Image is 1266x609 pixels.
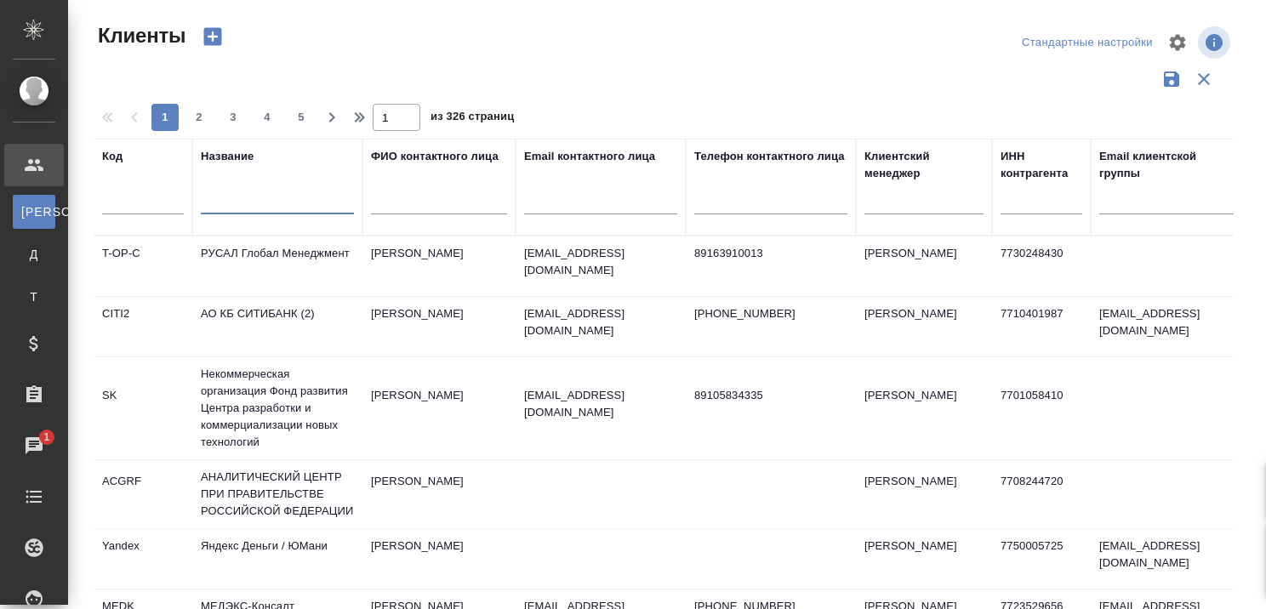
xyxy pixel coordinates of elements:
[192,529,362,589] td: Яндекс Деньги / ЮМани
[21,246,47,263] span: Д
[13,237,55,271] a: Д
[362,236,516,296] td: [PERSON_NAME]
[524,148,655,165] div: Email контактного лица
[13,195,55,229] a: [PERSON_NAME]
[431,106,514,131] span: из 326 страниц
[201,148,254,165] div: Название
[856,236,992,296] td: [PERSON_NAME]
[13,280,55,314] a: Т
[524,305,677,339] p: [EMAIL_ADDRESS][DOMAIN_NAME]
[33,429,60,446] span: 1
[220,104,247,131] button: 3
[185,104,213,131] button: 2
[1198,26,1234,59] span: Посмотреть информацию
[1099,148,1235,182] div: Email клиентской группы
[220,109,247,126] span: 3
[371,148,499,165] div: ФИО контактного лица
[254,104,281,131] button: 4
[192,22,233,51] button: Создать
[694,148,845,165] div: Телефон контактного лица
[21,288,47,305] span: Т
[362,297,516,356] td: [PERSON_NAME]
[694,387,847,404] p: 89105834335
[1091,297,1244,356] td: [EMAIL_ADDRESS][DOMAIN_NAME]
[94,236,192,296] td: T-OP-C
[694,305,847,322] p: [PHONE_NUMBER]
[94,464,192,524] td: ACGRF
[864,148,984,182] div: Клиентский менеджер
[192,357,362,459] td: Некоммерческая организация Фонд развития Центра разработки и коммерциализации новых технологий
[856,464,992,524] td: [PERSON_NAME]
[288,104,315,131] button: 5
[1155,63,1188,95] button: Сохранить фильтры
[362,464,516,524] td: [PERSON_NAME]
[856,529,992,589] td: [PERSON_NAME]
[94,297,192,356] td: CITI2
[288,109,315,126] span: 5
[94,378,192,438] td: SK
[362,378,516,438] td: [PERSON_NAME]
[254,109,281,126] span: 4
[185,109,213,126] span: 2
[1188,63,1220,95] button: Сбросить фильтры
[1001,148,1082,182] div: ИНН контрагента
[4,424,64,467] a: 1
[192,460,362,528] td: АНАЛИТИЧЕСКИЙ ЦЕНТР ПРИ ПРАВИТЕЛЬСТВЕ РОССИЙСКОЙ ФЕДЕРАЦИИ
[21,203,47,220] span: [PERSON_NAME]
[992,297,1091,356] td: 7710401987
[992,236,1091,296] td: 7730248430
[856,297,992,356] td: [PERSON_NAME]
[992,378,1091,438] td: 7701058410
[694,245,847,262] p: 89163910013
[94,22,185,49] span: Клиенты
[192,297,362,356] td: АО КБ СИТИБАНК (2)
[856,378,992,438] td: [PERSON_NAME]
[524,245,677,279] p: [EMAIL_ADDRESS][DOMAIN_NAME]
[1018,30,1157,56] div: split button
[192,236,362,296] td: РУСАЛ Глобал Менеджмент
[362,529,516,589] td: [PERSON_NAME]
[524,387,677,421] p: [EMAIL_ADDRESS][DOMAIN_NAME]
[102,148,123,165] div: Код
[1157,22,1198,63] span: Настроить таблицу
[94,529,192,589] td: Yandex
